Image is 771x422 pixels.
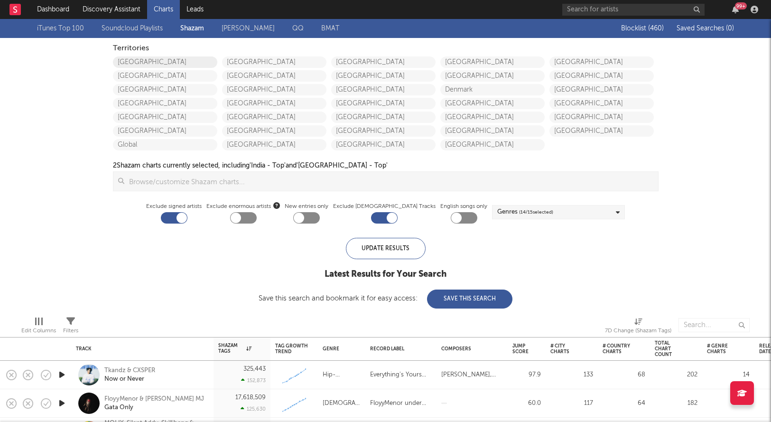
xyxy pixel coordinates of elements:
[222,112,326,123] a: [GEOGRAPHIC_DATA]
[370,346,427,352] div: Record Label
[678,318,750,332] input: Search...
[243,366,266,372] div: 325,443
[323,369,361,381] div: Hip-Hop/Rap
[550,398,593,409] div: 117
[333,201,436,212] label: Exclude [DEMOGRAPHIC_DATA] Tracks
[222,56,326,68] a: [GEOGRAPHIC_DATA]
[113,160,388,171] div: 2 Shazam charts currently selected, including 'India - Top' and '[GEOGRAPHIC_DATA] - Top'
[206,201,280,212] span: Exclude enormous artists
[726,25,734,32] span: ( 0 )
[440,56,545,68] a: [GEOGRAPHIC_DATA]
[331,98,436,109] a: [GEOGRAPHIC_DATA]
[104,366,155,375] div: Tkandz & CXSPER
[113,56,217,68] a: [GEOGRAPHIC_DATA]
[124,172,658,191] input: Browse/customize Shazam charts...
[440,112,545,123] a: [GEOGRAPHIC_DATA]
[603,369,645,381] div: 68
[104,403,204,412] div: Gata Only
[427,290,512,309] button: Save This Search
[241,406,266,412] div: 125,630
[440,98,545,109] a: [GEOGRAPHIC_DATA]
[677,25,734,32] span: Saved Searches
[549,98,654,109] a: [GEOGRAPHIC_DATA]
[241,377,266,384] div: 152,873
[331,56,436,68] a: [GEOGRAPHIC_DATA]
[519,206,553,218] span: ( 14 / 15 selected)
[674,25,734,32] button: Saved Searches (0)
[76,346,204,352] div: Track
[273,201,280,210] button: Exclude enormous artists
[275,343,308,355] div: Tag Growth Trend
[707,343,735,355] div: # Genre Charts
[323,346,356,352] div: Genre
[512,398,541,409] div: 60.0
[63,313,78,341] div: Filters
[441,369,503,381] div: [PERSON_NAME], [PERSON_NAME], [PERSON_NAME]
[655,398,697,409] div: 182
[113,125,217,137] a: [GEOGRAPHIC_DATA]
[104,395,204,412] a: FloyyMenor & [PERSON_NAME] MJGata Only
[605,325,671,337] div: 7D Change (Shazam Tags)
[235,394,266,401] div: 17,618,509
[104,366,155,384] a: Tkandz & CXSPERNow or Never
[222,23,275,34] a: [PERSON_NAME]
[37,23,84,34] a: iTunes Top 100
[735,2,747,9] div: 99 +
[512,369,541,381] div: 97.9
[331,139,436,150] a: [GEOGRAPHIC_DATA]
[440,84,545,95] a: Denmark
[222,139,326,150] a: [GEOGRAPHIC_DATA]
[323,398,361,409] div: [DEMOGRAPHIC_DATA]
[440,70,545,82] a: [GEOGRAPHIC_DATA]
[102,23,163,34] a: Soundcloud Playlists
[549,56,654,68] a: [GEOGRAPHIC_DATA]
[549,84,654,95] a: [GEOGRAPHIC_DATA]
[21,313,56,341] div: Edit Columns
[113,43,659,54] div: Territories
[370,369,432,381] div: Everything's Yours Entertainment
[707,369,750,381] div: 14
[331,112,436,123] a: [GEOGRAPHIC_DATA]
[440,201,487,212] label: English songs only
[603,343,631,355] div: # Country Charts
[285,201,328,212] label: New entries only
[113,112,217,123] a: [GEOGRAPHIC_DATA]
[549,70,654,82] a: [GEOGRAPHIC_DATA]
[21,325,56,337] div: Edit Columns
[331,125,436,137] a: [GEOGRAPHIC_DATA]
[63,325,78,337] div: Filters
[104,375,155,384] div: Now or Never
[497,206,553,218] div: Genres
[222,70,326,82] a: [GEOGRAPHIC_DATA]
[104,395,204,403] div: FloyyMenor & [PERSON_NAME] MJ
[331,84,436,95] a: [GEOGRAPHIC_DATA]
[655,369,697,381] div: 202
[550,343,579,355] div: # City Charts
[113,98,217,109] a: [GEOGRAPHIC_DATA]
[621,25,664,32] span: Blocklist
[218,343,251,354] div: Shazam Tags
[321,23,339,34] a: BMAT
[440,125,545,137] a: [GEOGRAPHIC_DATA]
[113,70,217,82] a: [GEOGRAPHIC_DATA]
[113,84,217,95] a: [GEOGRAPHIC_DATA]
[562,4,705,16] input: Search for artists
[113,139,217,150] a: Global
[440,139,545,150] a: [GEOGRAPHIC_DATA]
[648,25,664,32] span: ( 460 )
[605,313,671,341] div: 7D Change (Shazam Tags)
[441,346,498,352] div: Composers
[222,125,326,137] a: [GEOGRAPHIC_DATA]
[222,84,326,95] a: [GEOGRAPHIC_DATA]
[732,6,739,13] button: 99+
[259,269,512,280] div: Latest Results for Your Search
[259,295,512,302] div: Save this search and bookmark it for easy access:
[370,398,432,409] div: FloyyMenor under exclusive license to UnitedMasters LLC
[549,125,654,137] a: [GEOGRAPHIC_DATA]
[603,398,645,409] div: 64
[146,201,202,212] label: Exclude signed artists
[292,23,304,34] a: QQ
[331,70,436,82] a: [GEOGRAPHIC_DATA]
[512,343,529,355] div: Jump Score
[346,238,426,259] div: Update Results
